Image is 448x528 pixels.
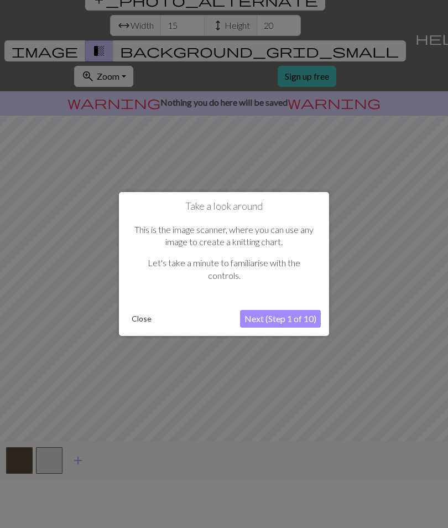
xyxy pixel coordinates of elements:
[127,310,156,327] button: Close
[240,310,321,328] button: Next (Step 1 of 10)
[127,200,321,213] h1: Take a look around
[133,257,315,282] p: Let's take a minute to familiarise with the controls.
[119,192,329,336] div: Take a look around
[133,224,315,249] p: This is the image scanner, where you can use any image to create a knitting chart.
